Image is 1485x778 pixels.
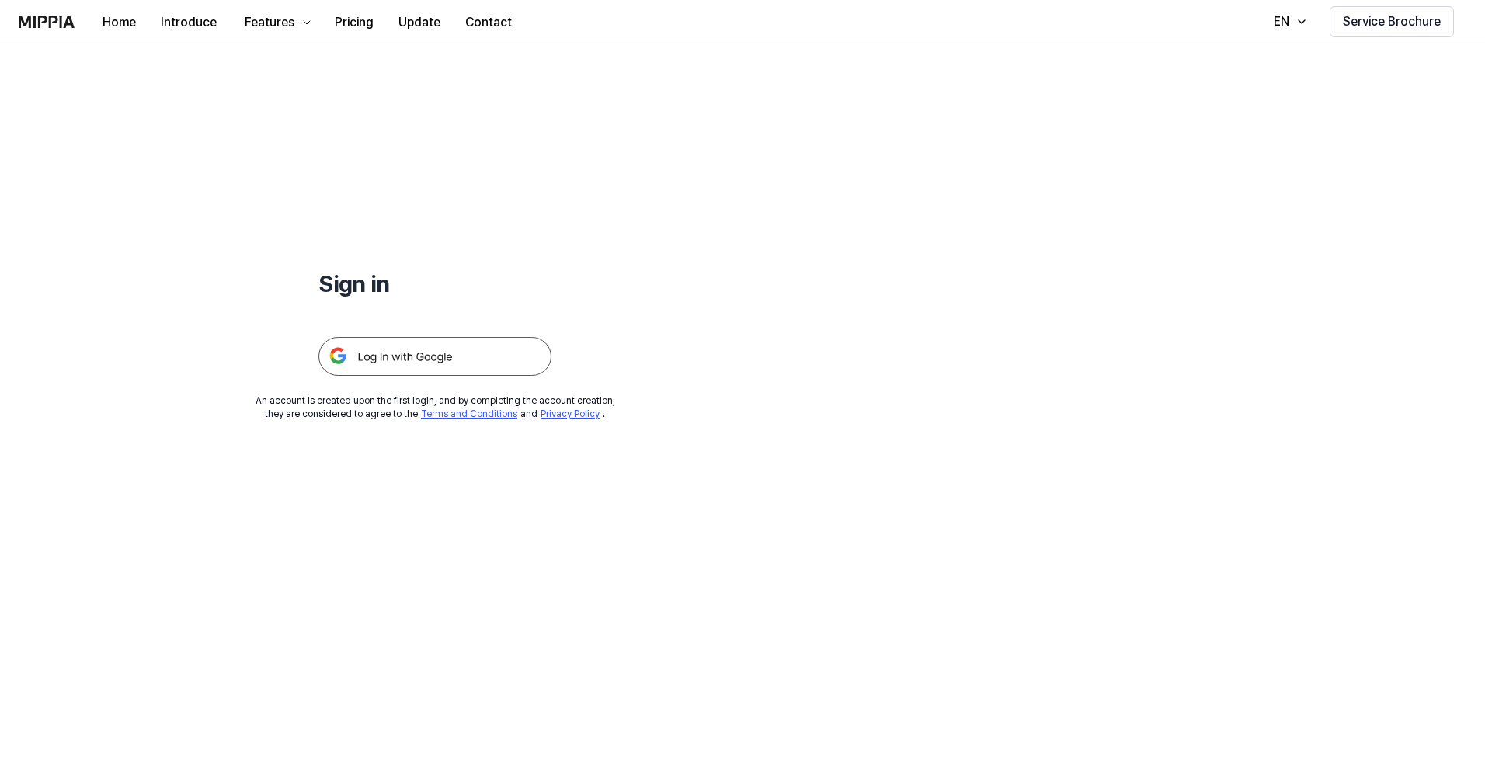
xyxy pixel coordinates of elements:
a: Terms and Conditions [421,408,517,419]
a: Privacy Policy [541,408,600,419]
img: 구글 로그인 버튼 [318,337,551,376]
button: Update [386,7,453,38]
div: EN [1271,12,1292,31]
h1: Sign in [318,267,551,300]
button: Contact [453,7,524,38]
div: An account is created upon the first login, and by completing the account creation, they are cons... [256,394,615,421]
button: EN [1258,6,1317,37]
button: Introduce [148,7,229,38]
button: Service Brochure [1330,6,1454,37]
button: Features [229,7,322,38]
img: logo [19,16,75,28]
div: Features [242,13,297,32]
a: Update [386,1,453,43]
button: Home [90,7,148,38]
button: Pricing [322,7,386,38]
